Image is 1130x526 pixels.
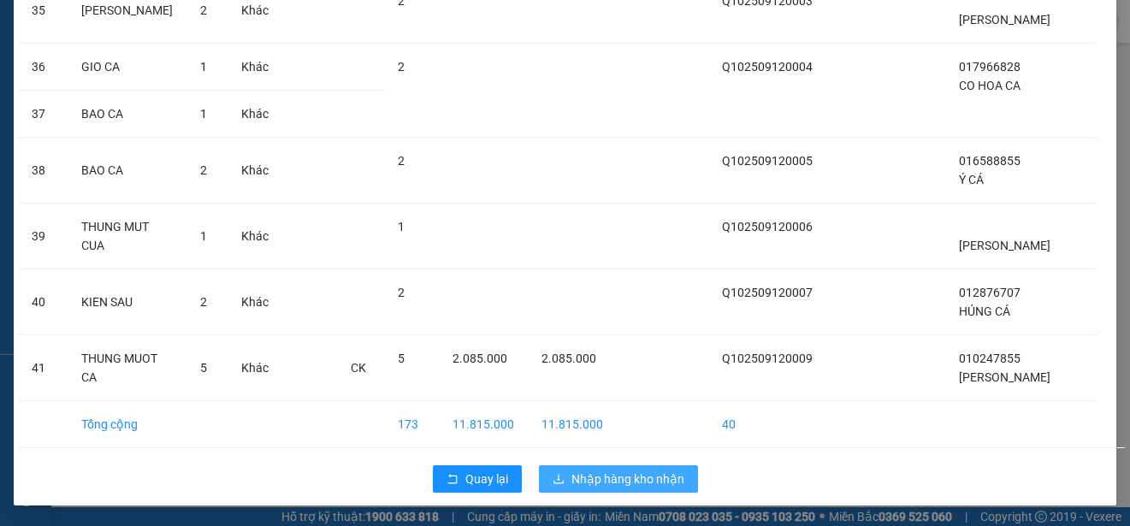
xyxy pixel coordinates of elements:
[722,60,813,74] span: Q102509120004
[959,352,1021,365] span: 010247855
[959,79,1021,92] span: CO HOA CA
[200,3,207,17] span: 2
[200,229,207,243] span: 1
[959,370,1050,384] span: [PERSON_NAME]
[200,60,207,74] span: 1
[68,204,186,269] td: THUNG MUT CUA
[398,60,405,74] span: 2
[200,295,207,309] span: 2
[439,401,528,448] td: 11.815.000
[959,286,1021,299] span: 012876707
[541,352,596,365] span: 2.085.000
[200,361,207,375] span: 5
[228,335,282,401] td: Khác
[959,239,1050,252] span: [PERSON_NAME]
[398,286,405,299] span: 2
[351,361,366,375] span: CK
[722,220,813,233] span: Q102509120006
[553,473,565,487] span: download
[453,352,507,365] span: 2.085.000
[528,401,617,448] td: 11.815.000
[959,173,984,186] span: Ý CÁ
[68,269,186,335] td: KIEN SAU
[959,304,1010,318] span: HÚNG CÁ
[228,269,282,335] td: Khác
[68,138,186,204] td: BAO CA
[708,401,826,448] td: 40
[398,220,405,233] span: 1
[228,138,282,204] td: Khác
[228,44,282,91] td: Khác
[18,204,68,269] td: 39
[228,204,282,269] td: Khác
[68,91,186,138] td: BAO CA
[68,44,186,91] td: GIO CA
[465,470,508,488] span: Quay lại
[398,154,405,168] span: 2
[18,335,68,401] td: 41
[539,465,698,493] button: downloadNhập hàng kho nhận
[398,352,405,365] span: 5
[18,91,68,138] td: 37
[18,269,68,335] td: 40
[959,13,1050,27] span: [PERSON_NAME]
[200,163,207,177] span: 2
[433,465,522,493] button: rollbackQuay lại
[228,91,282,138] td: Khác
[447,473,459,487] span: rollback
[722,154,813,168] span: Q102509120005
[18,44,68,91] td: 36
[722,352,813,365] span: Q102509120009
[68,401,186,448] td: Tổng cộng
[18,138,68,204] td: 38
[722,286,813,299] span: Q102509120007
[571,470,684,488] span: Nhập hàng kho nhận
[68,335,186,401] td: THUNG MUOT CA
[200,107,207,121] span: 1
[384,401,439,448] td: 173
[959,154,1021,168] span: 016588855
[959,60,1021,74] span: 017966828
